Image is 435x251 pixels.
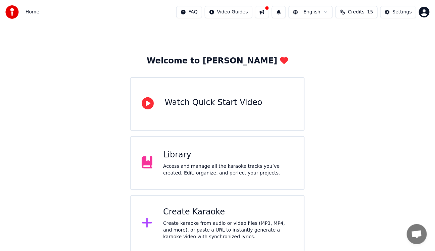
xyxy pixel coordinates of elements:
div: Open chat [407,224,427,244]
button: FAQ [176,6,202,18]
nav: breadcrumb [25,9,39,15]
button: Settings [380,6,416,18]
div: Settings [393,9,412,15]
div: Library [163,150,293,160]
div: Welcome to [PERSON_NAME] [147,56,288,66]
div: Access and manage all the karaoke tracks you’ve created. Edit, organize, and perfect your projects. [163,163,293,177]
span: 15 [367,9,373,15]
div: Create karaoke from audio or video files (MP3, MP4, and more), or paste a URL to instantly genera... [163,220,293,240]
div: Create Karaoke [163,207,293,217]
div: Watch Quick Start Video [165,97,262,108]
button: Video Guides [205,6,252,18]
img: youka [5,5,19,19]
span: Credits [348,9,364,15]
span: Home [25,9,39,15]
button: Credits15 [335,6,377,18]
